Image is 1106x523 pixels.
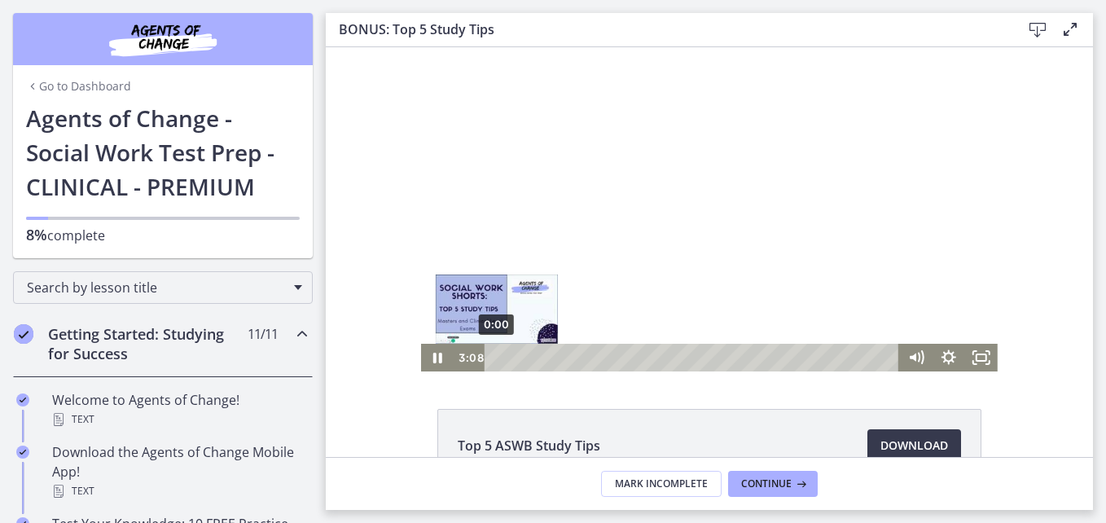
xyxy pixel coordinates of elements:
span: Continue [741,477,792,490]
span: 8% [26,225,47,244]
h2: Getting Started: Studying for Success [48,324,247,363]
span: Top 5 ASWB Study Tips [458,436,600,455]
span: Search by lesson title [27,279,286,297]
img: Agents of Change [65,20,261,59]
button: Mark Incomplete [601,471,722,497]
div: Text [52,410,306,429]
i: Completed [14,324,33,344]
span: Download [880,436,948,455]
i: Completed [16,393,29,407]
button: Fullscreen [639,297,672,324]
i: Completed [16,446,29,459]
div: Download the Agents of Change Mobile App! [52,442,306,501]
div: Search by lesson title [13,271,313,304]
span: 11 / 11 [248,324,278,344]
h3: BONUS: Top 5 Study Tips [339,20,995,39]
iframe: Video Lesson [326,47,1093,371]
button: Continue [728,471,818,497]
div: Welcome to Agents of Change! [52,390,306,429]
span: Mark Incomplete [615,477,708,490]
h1: Agents of Change - Social Work Test Prep - CLINICAL - PREMIUM [26,101,300,204]
a: Download [867,429,961,462]
a: Go to Dashboard [26,78,131,94]
div: Text [52,481,306,501]
button: Mute [574,297,607,324]
p: complete [26,225,300,245]
button: Show settings menu [607,297,639,324]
